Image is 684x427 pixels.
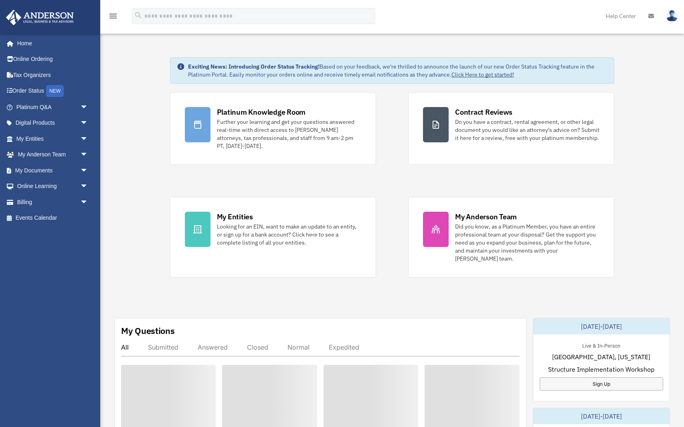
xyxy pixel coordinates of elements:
[6,67,100,83] a: Tax Organizers
[217,223,361,247] div: Looking for an EIN, want to make an update to an entity, or sign up for a bank account? Click her...
[4,10,76,25] img: Anderson Advisors Platinum Portal
[666,10,678,22] img: User Pic
[6,210,100,226] a: Events Calendar
[6,194,100,210] a: Billingarrow_drop_down
[552,352,650,362] span: [GEOGRAPHIC_DATA], [US_STATE]
[80,99,96,115] span: arrow_drop_down
[148,343,178,351] div: Submitted
[80,147,96,163] span: arrow_drop_down
[548,364,654,374] span: Structure Implementation Workshop
[6,147,100,163] a: My Anderson Teamarrow_drop_down
[247,343,268,351] div: Closed
[540,377,664,391] a: Sign Up
[287,343,310,351] div: Normal
[80,178,96,195] span: arrow_drop_down
[455,212,517,222] div: My Anderson Team
[121,325,175,337] div: My Questions
[6,83,100,99] a: Order StatusNEW
[170,92,376,165] a: Platinum Knowledge Room Further your learning and get your questions answered real-time with dire...
[80,115,96,132] span: arrow_drop_down
[6,99,100,115] a: Platinum Q&Aarrow_drop_down
[329,343,359,351] div: Expedited
[217,107,306,117] div: Platinum Knowledge Room
[408,92,614,165] a: Contract Reviews Do you have a contract, rental agreement, or other legal document you would like...
[6,178,100,194] a: Online Learningarrow_drop_down
[533,408,670,424] div: [DATE]-[DATE]
[108,14,118,21] a: menu
[6,131,100,147] a: My Entitiesarrow_drop_down
[6,115,100,131] a: Digital Productsarrow_drop_down
[188,63,608,79] div: Based on your feedback, we're thrilled to announce the launch of our new Order Status Tracking fe...
[121,343,129,351] div: All
[455,118,599,142] div: Do you have a contract, rental agreement, or other legal document you would like an attorney's ad...
[170,197,376,277] a: My Entities Looking for an EIN, want to make an update to an entity, or sign up for a bank accoun...
[80,162,96,179] span: arrow_drop_down
[217,118,361,150] div: Further your learning and get your questions answered real-time with direct access to [PERSON_NAM...
[408,197,614,277] a: My Anderson Team Did you know, as a Platinum Member, you have an entire professional team at your...
[217,212,253,222] div: My Entities
[46,85,64,97] div: NEW
[80,194,96,210] span: arrow_drop_down
[80,131,96,147] span: arrow_drop_down
[6,51,100,67] a: Online Ordering
[455,107,512,117] div: Contract Reviews
[198,343,228,351] div: Answered
[533,318,670,334] div: [DATE]-[DATE]
[451,71,514,78] a: Click Here to get started!
[108,11,118,21] i: menu
[576,341,627,349] div: Live & In-Person
[6,162,100,178] a: My Documentsarrow_drop_down
[134,11,143,20] i: search
[6,35,96,51] a: Home
[455,223,599,263] div: Did you know, as a Platinum Member, you have an entire professional team at your disposal? Get th...
[188,63,320,70] strong: Exciting News: Introducing Order Status Tracking!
